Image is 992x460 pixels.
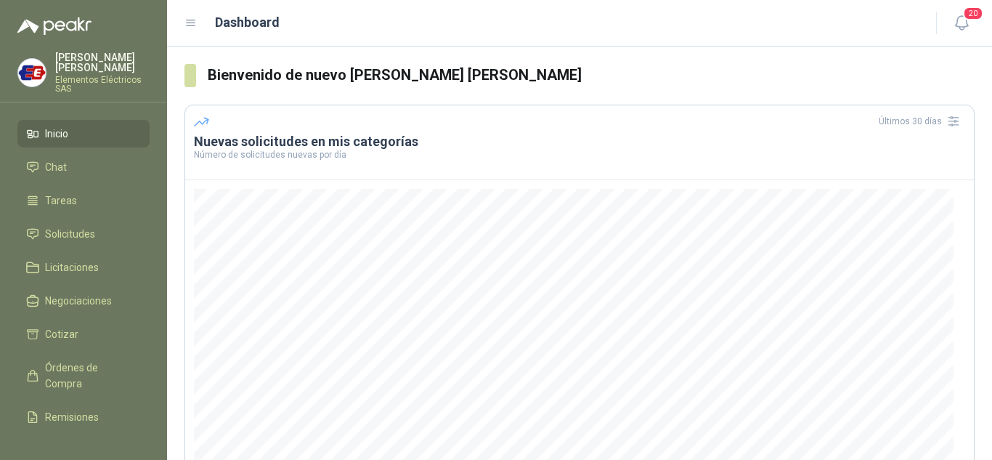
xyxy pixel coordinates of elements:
span: Solicitudes [45,226,95,242]
a: Remisiones [17,403,150,431]
a: Órdenes de Compra [17,354,150,398]
a: Cotizar [17,320,150,348]
span: 20 [963,7,983,20]
span: Licitaciones [45,259,99,275]
p: Número de solicitudes nuevas por día [194,150,965,159]
span: Tareas [45,193,77,209]
button: 20 [948,10,975,36]
div: Últimos 30 días [879,110,965,133]
a: Tareas [17,187,150,214]
p: Elementos Eléctricos SAS [55,76,150,93]
span: Remisiones [45,409,99,425]
h3: Nuevas solicitudes en mis categorías [194,133,965,150]
img: Company Logo [18,59,46,86]
span: Órdenes de Compra [45,360,136,392]
a: Inicio [17,120,150,148]
img: Logo peakr [17,17,92,35]
span: Negociaciones [45,293,112,309]
h1: Dashboard [215,12,280,33]
span: Chat [45,159,67,175]
a: Chat [17,153,150,181]
a: Solicitudes [17,220,150,248]
p: [PERSON_NAME] [PERSON_NAME] [55,52,150,73]
a: Licitaciones [17,254,150,281]
a: Negociaciones [17,287,150,315]
h3: Bienvenido de nuevo [PERSON_NAME] [PERSON_NAME] [208,64,975,86]
span: Cotizar [45,326,78,342]
span: Inicio [45,126,68,142]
